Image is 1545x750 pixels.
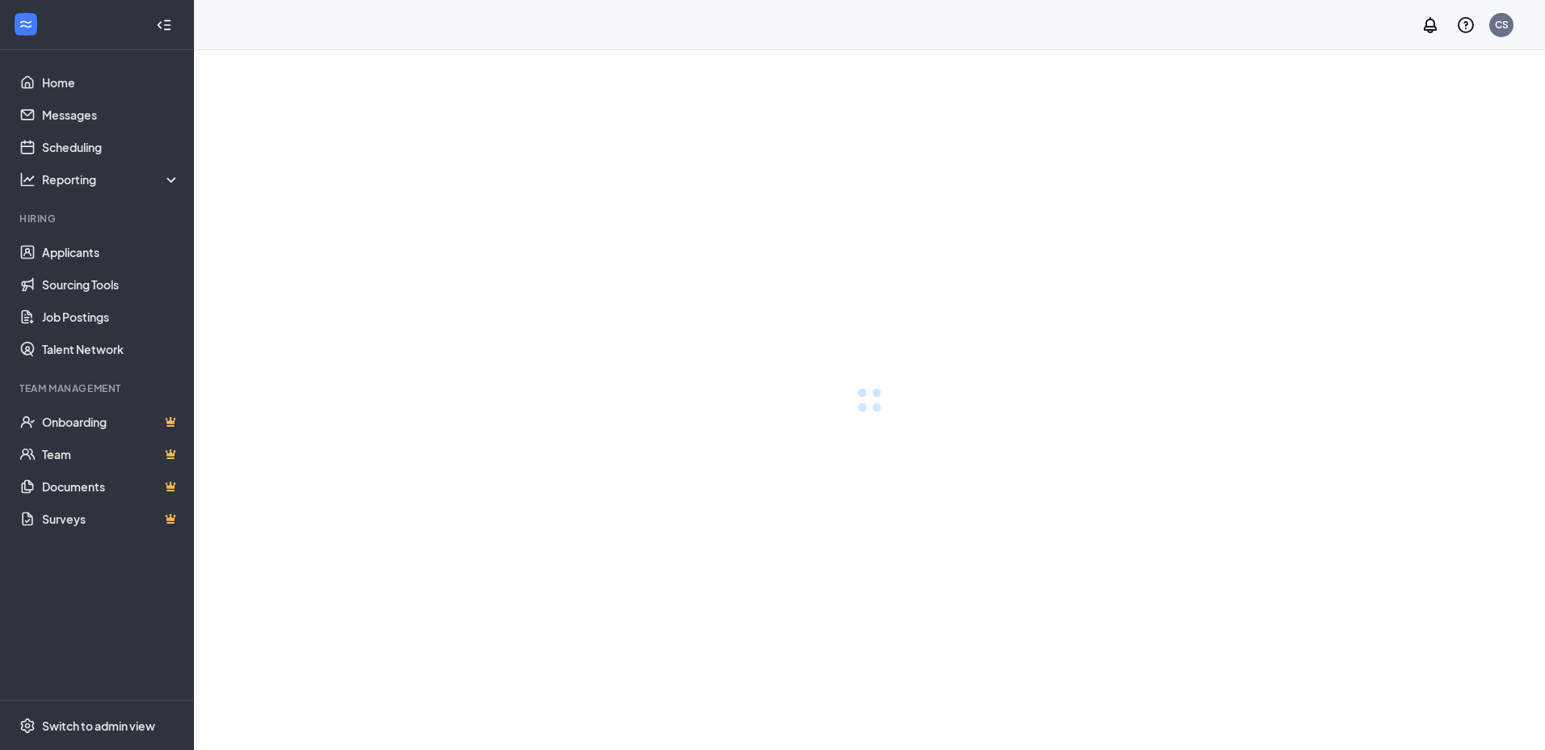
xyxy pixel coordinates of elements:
[42,301,180,333] a: Job Postings
[42,99,180,131] a: Messages
[42,718,155,734] div: Switch to admin view
[1495,18,1509,32] div: CS
[42,470,180,503] a: DocumentsCrown
[1456,15,1476,35] svg: QuestionInfo
[18,16,34,32] svg: WorkstreamLogo
[42,406,180,438] a: OnboardingCrown
[42,236,180,268] a: Applicants
[42,66,180,99] a: Home
[42,503,180,535] a: SurveysCrown
[19,212,177,225] div: Hiring
[42,268,180,301] a: Sourcing Tools
[19,381,177,395] div: Team Management
[42,171,181,187] div: Reporting
[42,131,180,163] a: Scheduling
[19,171,36,187] svg: Analysis
[19,718,36,734] svg: Settings
[42,438,180,470] a: TeamCrown
[42,333,180,365] a: Talent Network
[156,17,172,33] svg: Collapse
[1421,15,1440,35] svg: Notifications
